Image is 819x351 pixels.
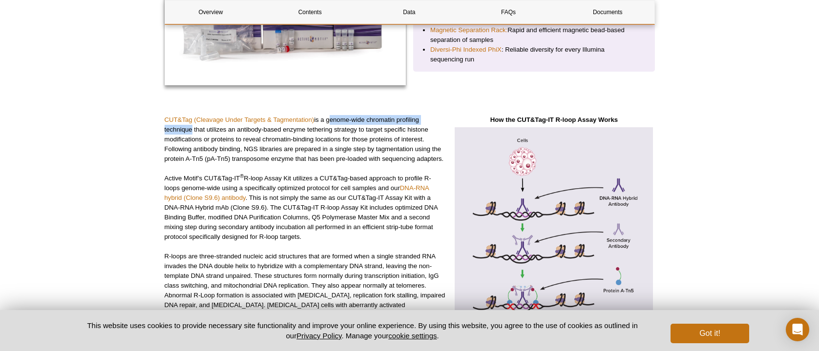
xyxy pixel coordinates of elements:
a: DNA-RNA hybrid (Clone S9.6) antibody [165,184,429,201]
a: Diversi-Phi Indexed PhiX [430,45,502,55]
p: Active Motif’s CUT&Tag-IT R-loop Assay Kit utilizes a CUT&Tag-based approach to profile R-loops g... [165,174,446,242]
button: Got it! [671,324,749,343]
div: Open Intercom Messenger [786,318,809,341]
strong: How the CUT&Tag-IT R-loop Assay Works [490,116,618,123]
a: Data [363,0,455,24]
li: Rapid and efficient magnetic bead-based separation of samples [430,25,638,45]
p: This website uses cookies to provide necessary site functionality and improve your online experie... [70,320,655,341]
button: cookie settings [388,331,437,340]
li: : Reliable diversity for every Illumina sequencing run [430,45,638,64]
sup: ® [240,173,244,178]
a: Overview [165,0,257,24]
a: Contents [264,0,356,24]
a: Magnetic Separation Rack: [430,25,507,35]
a: CUT&Tag (Cleavage Under Targets & Tagmentation) [165,116,315,123]
a: FAQs [462,0,554,24]
p: R-loops are three-stranded nucleic acid structures that are formed when a single stranded RNA inv... [165,252,446,330]
p: is a genome-wide chromatin profiling technique that utilizes an antibody-based enzyme tethering s... [165,115,446,164]
a: Documents [562,0,653,24]
a: Privacy Policy [296,331,341,340]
